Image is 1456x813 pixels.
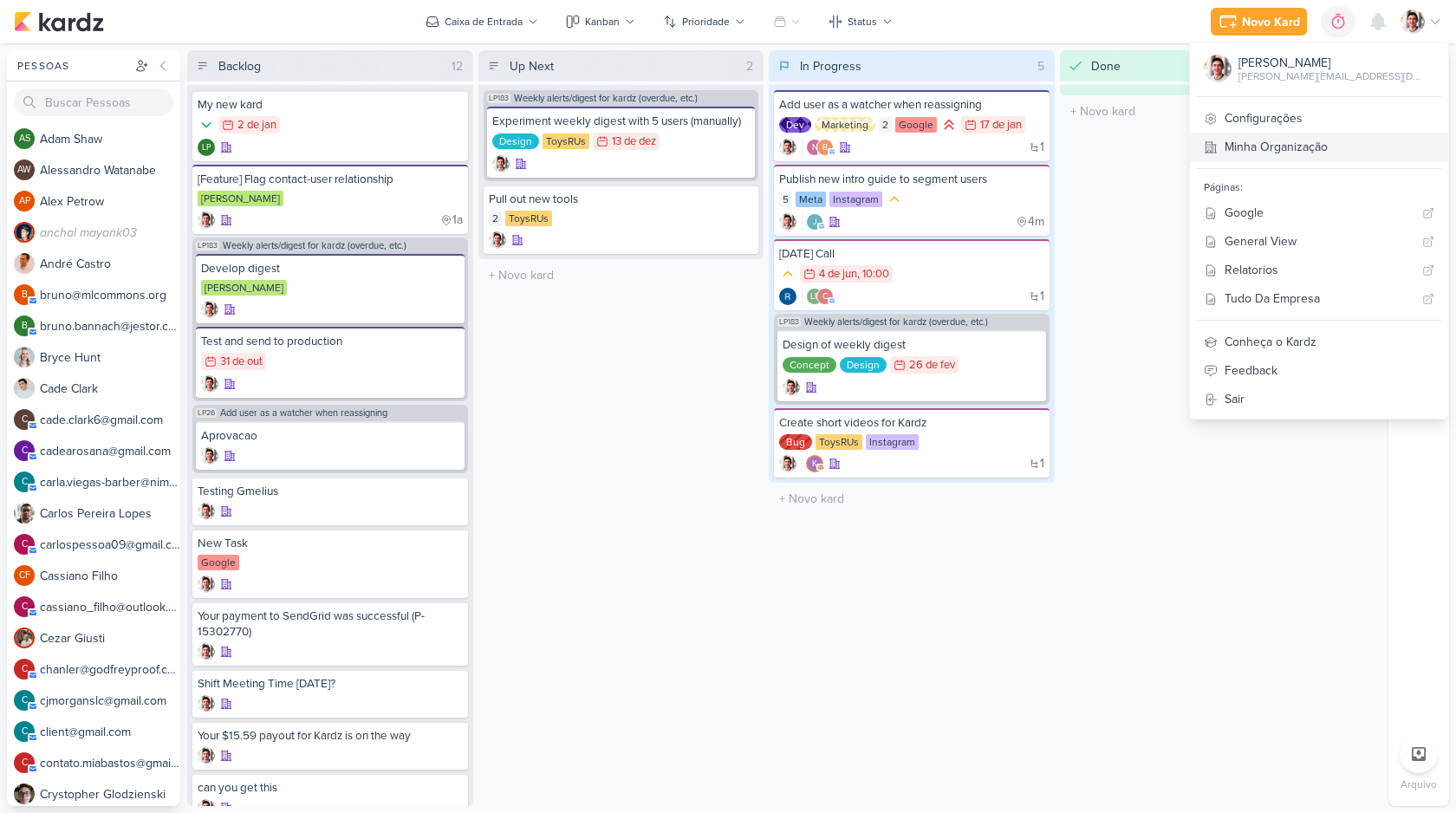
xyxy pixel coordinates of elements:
[201,280,287,296] div: [PERSON_NAME]
[487,94,510,103] span: LP183
[14,128,35,149] div: Adam Shaw
[198,780,463,796] div: can you get this
[198,728,463,744] div: Your $15.59 payout for Kardz is on the way
[1028,216,1044,228] span: 4m
[779,288,796,305] img: Robert Weigel
[810,293,820,302] p: LP
[1190,176,1448,198] div: Páginas:
[40,504,180,523] div: C a r l o s P e r e i r a L o p e s
[198,676,463,692] div: Shift Meeting Time Today?
[40,130,180,148] div: A d a m S h a w
[198,191,283,206] div: [PERSON_NAME]
[198,576,215,593] div: Criador(a): Lucas Pessoa
[14,159,35,180] div: Alessandro Watanabe
[514,94,698,103] span: Weekly alerts/digest for kardz (overdue, etc.)
[201,301,218,318] img: Lucas Pessoa
[40,598,180,616] div: c a s s i a n o _ f i l h o @ o u t l o o k . c o m
[1238,68,1420,84] div: [PERSON_NAME][EMAIL_ADDRESS][DOMAIN_NAME]
[804,317,988,327] span: Weekly alerts/digest for kardz (overdue, etc.)
[1040,290,1044,302] span: 1
[779,213,796,231] img: Lucas Pessoa
[22,290,28,300] p: b
[1190,356,1448,385] div: Feedback
[14,315,35,336] div: bruno.bannach@jestor.com
[40,442,180,460] div: c a d e a r o s a n a @ g m a i l . c o m
[40,785,180,803] div: C r y s t o p h e r G l o d z i e n s k i
[40,286,180,304] div: b r u n o @ m l c o m m o n s . o r g
[779,246,1044,262] div: Tuesday Call
[840,357,887,373] div: Design
[201,334,459,349] div: Test and send to production
[19,134,30,144] p: AS
[829,192,882,207] div: Instagram
[40,692,180,710] div: c j m o r g a n s l c @ g m a i l . c o m
[19,197,30,206] p: AP
[489,231,506,249] div: Criador(a): Lucas Pessoa
[822,144,828,153] p: b
[40,411,180,429] div: c a d e . c l a r k 6 @ g m a i l . c o m
[201,428,459,444] div: Aprovacao
[198,484,463,499] div: Testing Gmelius
[612,136,656,147] div: 13 de dez
[198,211,215,229] div: Criador(a): Lucas Pessoa
[14,565,35,586] div: Cassiano Filho
[1225,289,1415,308] div: Tudo Da Empresa
[198,747,215,764] img: Lucas Pessoa
[772,486,1051,511] input: + Novo kard
[779,288,796,305] div: Criador(a): Robert Weigel
[220,356,263,367] div: 31 de out
[895,117,937,133] div: Google
[198,695,215,712] div: Criador(a): Lucas Pessoa
[14,659,35,680] div: chanler@godfreyproof.com
[779,434,812,450] div: Bug
[22,758,28,768] p: c
[22,696,28,706] p: c
[198,643,215,660] div: Criador(a): Lucas Pessoa
[779,139,796,156] div: Criador(a): Lucas Pessoa
[22,727,28,737] p: c
[198,695,215,712] img: Lucas Pessoa
[1190,328,1448,356] div: Conheça o Kardz
[201,261,459,276] div: Develop digest
[198,503,215,520] div: Criador(a): Lucas Pessoa
[19,571,30,581] p: CF
[802,213,823,231] div: Colaboradores: jonny@hey.com
[802,288,834,305] div: Colaboradores: Lucas A Pessoa, chanler@godfreyproof.com
[1225,261,1415,279] div: Relatorios
[40,192,180,211] div: A l e x P e t r o w
[815,117,875,133] div: Marketing
[14,472,35,492] div: carla.viegas-barber@nimbld.com
[1238,54,1420,72] div: [PERSON_NAME]
[816,288,834,305] div: chanler@godfreyproof.com
[198,172,463,187] div: [Feature] Flag contact-user relationship
[1211,8,1307,36] button: Novo Kard
[40,473,180,491] div: c a r l a . v i e g a s - b a r b e r @ n i m b l d . c o m
[783,379,800,396] div: Criador(a): Lucas Pessoa
[22,322,28,331] p: b
[14,88,173,116] input: Buscar Pessoas
[14,628,35,648] img: Cezar Giusti
[1190,227,1448,256] a: General View
[489,211,502,226] div: 2
[14,752,35,773] div: contato.miabastos@gmail.com
[1401,10,1425,34] img: Lucas Pessoa
[813,218,817,227] p: j
[1242,13,1300,31] div: Novo Kard
[14,503,35,524] img: Carlos Pereira Lopes
[440,211,463,229] div: último check-in há 1 ano
[1204,55,1232,82] img: Lucas Pessoa
[40,723,180,741] div: c l i e n t @ g m a i l . c o m
[14,721,35,742] div: client@gmail.com
[739,57,760,75] div: 2
[14,690,35,711] div: cjmorganslc@gmail.com
[1016,213,1044,231] div: último check-in há 4 meses
[886,191,903,208] div: Prioridade Média
[1190,198,1448,227] a: Google
[777,317,801,327] span: LP183
[237,120,276,131] div: 2 de jan
[779,139,796,156] img: Lucas Pessoa
[22,415,28,425] p: c
[220,408,387,418] span: Add user as a watcher when reassigning
[17,166,31,175] p: AW
[779,455,796,472] div: Criador(a): Lucas Pessoa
